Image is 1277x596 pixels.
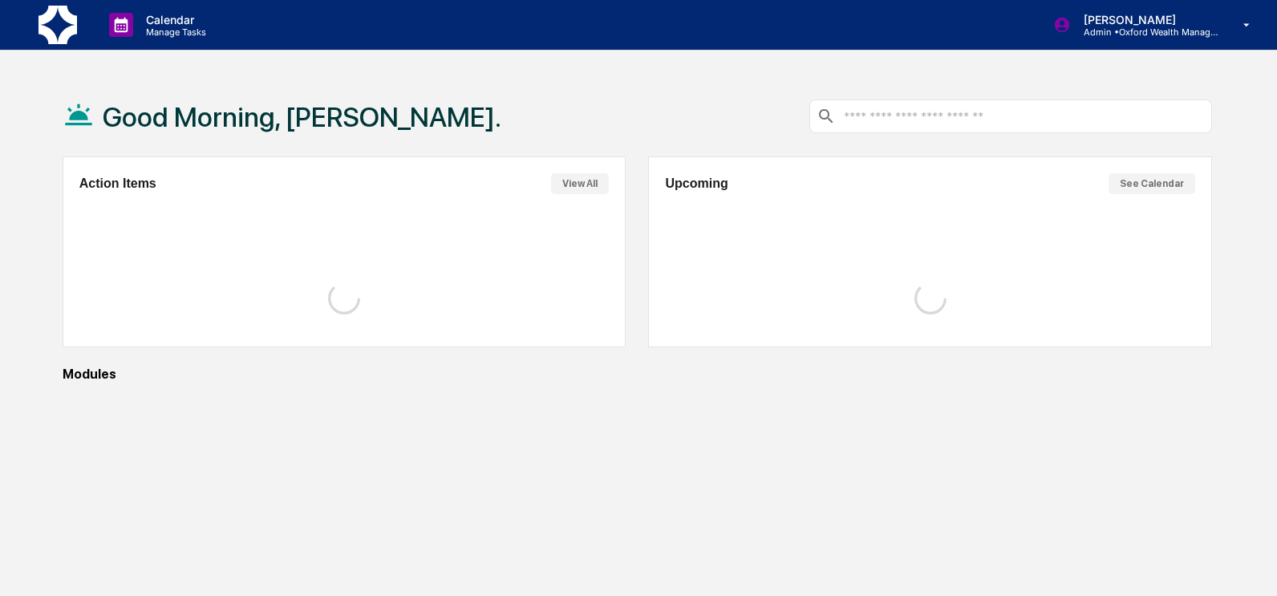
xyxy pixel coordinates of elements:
p: Admin • Oxford Wealth Management [1071,26,1220,38]
h1: Good Morning, [PERSON_NAME]. [103,101,501,133]
button: See Calendar [1109,173,1195,194]
p: Calendar [133,13,214,26]
p: [PERSON_NAME] [1071,13,1220,26]
p: Manage Tasks [133,26,214,38]
h2: Upcoming [665,176,728,191]
h2: Action Items [79,176,156,191]
button: View All [551,173,609,194]
img: logo [39,6,77,44]
div: Modules [63,367,1212,382]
